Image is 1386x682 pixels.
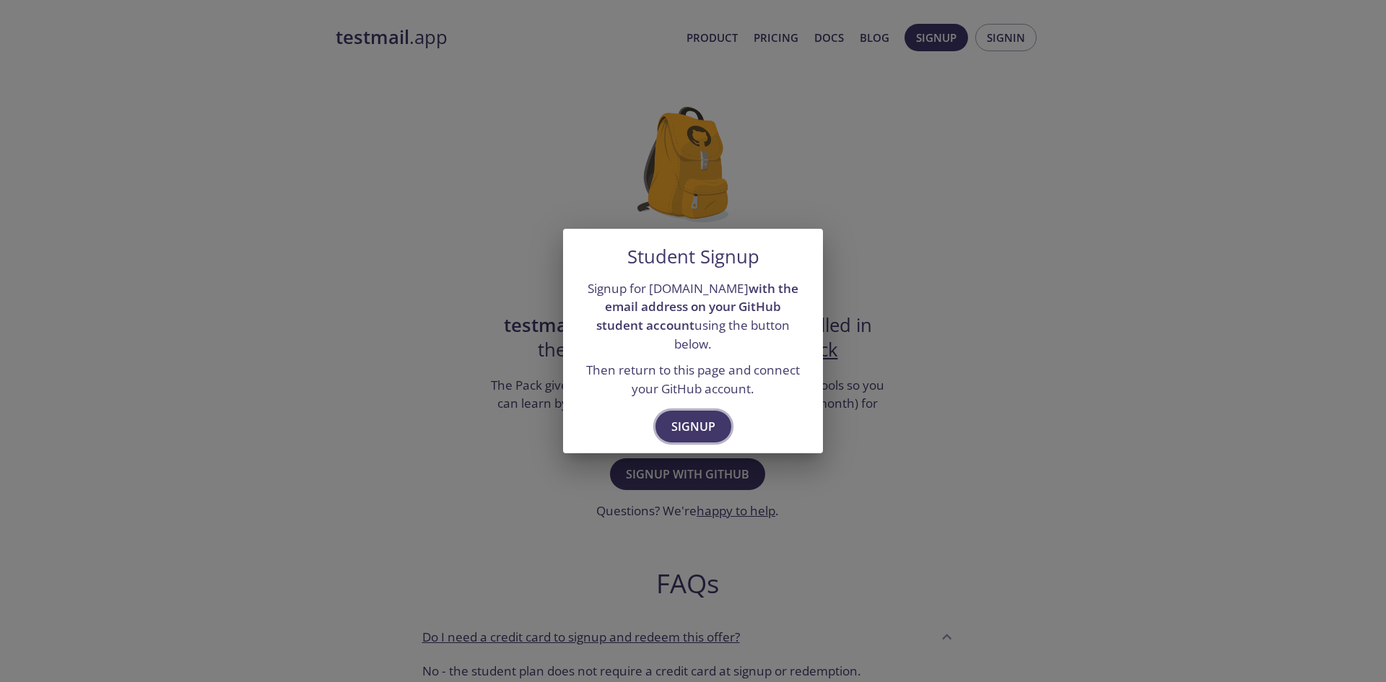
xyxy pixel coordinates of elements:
p: Signup for [DOMAIN_NAME] using the button below. [580,279,806,354]
h5: Student Signup [627,246,759,268]
strong: with the email address on your GitHub student account [596,280,798,333]
button: Signup [655,411,731,442]
p: Then return to this page and connect your GitHub account. [580,361,806,398]
span: Signup [671,416,715,437]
